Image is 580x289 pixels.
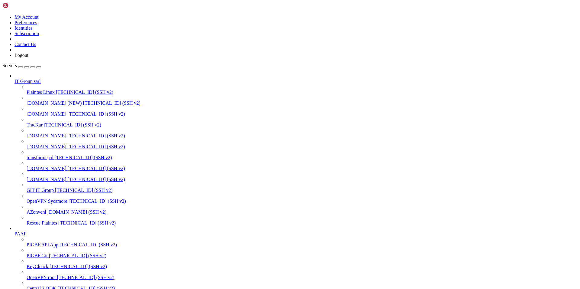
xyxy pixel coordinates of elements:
span: OpenVPN Sycamore [27,199,67,204]
span: [TECHNICAL_ID] (SSH v2) [55,188,112,193]
a: My Account [14,15,39,20]
span: [TECHNICAL_ID] (SSH v2) [57,275,114,280]
span: TracKar [27,122,43,127]
span: [DOMAIN_NAME] (NEW) [27,100,82,106]
span: [TECHNICAL_ID] (SSH v2) [60,242,117,247]
a: [DOMAIN_NAME] [TECHNICAL_ID] (SSH v2) [27,177,578,182]
li: AZonveni [DOMAIN_NAME] (SSH v2) [27,204,578,215]
li: [DOMAIN_NAME] [TECHNICAL_ID] (SSH v2) [27,106,578,117]
li: [DOMAIN_NAME] (NEW) [TECHNICAL_ID] (SSH v2) [27,95,578,106]
a: Logout [14,53,28,58]
span: [TECHNICAL_ID] (SSH v2) [83,100,140,106]
span: [TECHNICAL_ID] (SSH v2) [49,253,106,258]
a: Plaintes Linux [TECHNICAL_ID] (SSH v2) [27,90,578,95]
a: Subscription [14,31,39,36]
span: PIGBF API App [27,242,58,247]
span: [TECHNICAL_ID] (SSH v2) [68,166,125,171]
a: Contact Us [14,42,36,47]
span: [TECHNICAL_ID] (SSH v2) [68,144,125,149]
span: [DOMAIN_NAME] [27,144,66,149]
li: Rescue Plaintes [TECHNICAL_ID] (SSH v2) [27,215,578,226]
span: [TECHNICAL_ID] (SSH v2) [68,133,125,138]
span: Plaintes Linux [27,90,55,95]
span: AZonveni [27,209,46,215]
a: Preferences [14,20,37,25]
span: [TECHNICAL_ID] (SSH v2) [54,155,112,160]
a: Identities [14,25,33,31]
span: [TECHNICAL_ID] (SSH v2) [69,199,126,204]
a: [DOMAIN_NAME] (NEW) [TECHNICAL_ID] (SSH v2) [27,100,578,106]
a: [DOMAIN_NAME] [TECHNICAL_ID] (SSH v2) [27,111,578,117]
a: GIT IT Group [TECHNICAL_ID] (SSH v2) [27,188,578,193]
span: Servers [2,63,17,68]
li: TracKar [TECHNICAL_ID] (SSH v2) [27,117,578,128]
li: IT Group sarl [14,73,578,226]
span: IT Group sarl [14,79,41,84]
a: OpenVPN root [TECHNICAL_ID] (SSH v2) [27,275,578,280]
img: Shellngn [2,2,37,8]
span: PIGBF Git [27,253,48,258]
a: Rescue Plaintes [TECHNICAL_ID] (SSH v2) [27,220,578,226]
li: PIGBF Git [TECHNICAL_ID] (SSH v2) [27,248,578,258]
li: [DOMAIN_NAME] [TECHNICAL_ID] (SSH v2) [27,139,578,149]
span: [DOMAIN_NAME] [27,166,66,171]
li: GIT IT Group [TECHNICAL_ID] (SSH v2) [27,182,578,193]
span: [DOMAIN_NAME] [27,177,66,182]
a: Servers [2,63,41,68]
span: [TECHNICAL_ID] (SSH v2) [56,90,113,95]
span: [DOMAIN_NAME] [27,111,66,117]
a: transforme,cd [TECHNICAL_ID] (SSH v2) [27,155,578,160]
span: GIT IT Group [27,188,54,193]
span: [TECHNICAL_ID] (SSH v2) [44,122,101,127]
span: transforme,cd [27,155,53,160]
li: KeyCloack [TECHNICAL_ID] (SSH v2) [27,258,578,269]
span: KeyCloack [27,264,48,269]
a: PAAF [14,231,578,237]
a: [DOMAIN_NAME] [TECHNICAL_ID] (SSH v2) [27,144,578,149]
li: [DOMAIN_NAME] [TECHNICAL_ID] (SSH v2) [27,160,578,171]
li: Plaintes Linux [TECHNICAL_ID] (SSH v2) [27,84,578,95]
a: PIGBF API App [TECHNICAL_ID] (SSH v2) [27,242,578,248]
span: Rescue Plaintes [27,220,57,225]
a: OpenVPN Sycamore [TECHNICAL_ID] (SSH v2) [27,199,578,204]
a: [DOMAIN_NAME] [TECHNICAL_ID] (SSH v2) [27,166,578,171]
span: PAAF [14,231,26,236]
span: OpenVPN root [27,275,56,280]
a: [DOMAIN_NAME] [TECHNICAL_ID] (SSH v2) [27,133,578,139]
li: [DOMAIN_NAME] [TECHNICAL_ID] (SSH v2) [27,128,578,139]
span: [TECHNICAL_ID] (SSH v2) [68,177,125,182]
span: [TECHNICAL_ID] (SSH v2) [68,111,125,117]
a: IT Group sarl [14,79,578,84]
li: [DOMAIN_NAME] [TECHNICAL_ID] (SSH v2) [27,171,578,182]
span: [DOMAIN_NAME] [27,133,66,138]
span: [TECHNICAL_ID] (SSH v2) [58,220,116,225]
a: PIGBF Git [TECHNICAL_ID] (SSH v2) [27,253,578,258]
li: transforme,cd [TECHNICAL_ID] (SSH v2) [27,149,578,160]
a: KeyCloack [TECHNICAL_ID] (SSH v2) [27,264,578,269]
li: OpenVPN root [TECHNICAL_ID] (SSH v2) [27,269,578,280]
li: PIGBF API App [TECHNICAL_ID] (SSH v2) [27,237,578,248]
a: AZonveni [DOMAIN_NAME] (SSH v2) [27,209,578,215]
a: TracKar [TECHNICAL_ID] (SSH v2) [27,122,578,128]
span: [DOMAIN_NAME] (SSH v2) [47,209,107,215]
span: [TECHNICAL_ID] (SSH v2) [50,264,107,269]
li: OpenVPN Sycamore [TECHNICAL_ID] (SSH v2) [27,193,578,204]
